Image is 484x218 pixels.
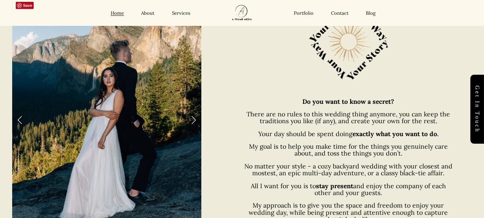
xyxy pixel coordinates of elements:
[223,0,261,25] img: A Frame Media Wedding &amp; Corporate Videographer in Detroit Michigan
[141,10,154,17] a: About
[353,130,439,138] strong: exactly what you want to do.
[244,130,452,137] p: Your day should be spent doing
[244,182,452,196] p: All I want for you is to and enjoy the company of each other and your guests.
[366,10,375,17] a: Blog
[331,10,349,17] a: Contact
[302,97,394,106] strong: Do you want to know a secret?
[111,10,124,17] a: Home
[316,182,353,190] strong: stay present
[186,108,201,130] a: Next Slide
[16,2,34,9] a: Pin it!
[172,10,190,17] a: Services
[244,143,452,157] p: My goal is to help you make time for the things you genuinely care about, and toss the things you...
[244,111,452,125] p: There are no rules to this wedding thing anymore, you can keep the traditions you like (if any), ...
[294,10,313,17] a: Portfolio
[12,108,28,130] a: Previous Slide
[244,163,452,177] p: No matter your style - a cozy backyard wedding with your closest and mostest, an epic multi-day a...
[470,75,484,144] a: Get in touch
